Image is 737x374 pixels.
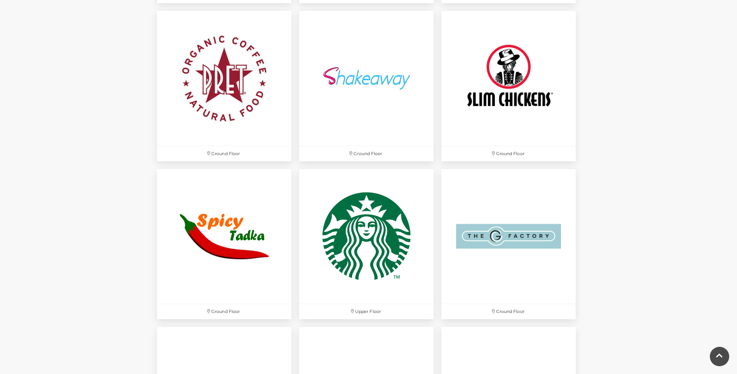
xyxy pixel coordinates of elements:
p: Ground Floor [441,146,576,161]
a: Starbucks at Festival Place, Basingstoke Upper Floor [295,165,437,323]
a: Ground Floor [437,7,580,165]
p: Ground Floor [157,146,291,161]
p: Upper Floor [299,304,434,319]
a: Ground Floor [295,7,437,165]
p: Ground Floor [441,304,576,319]
a: Ground Floor [153,7,295,165]
a: Ground Floor [437,165,580,323]
img: Starbucks at Festival Place, Basingstoke [299,169,434,304]
p: Ground Floor [157,304,291,319]
p: Ground Floor [299,146,434,161]
a: Ground Floor [153,165,295,323]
